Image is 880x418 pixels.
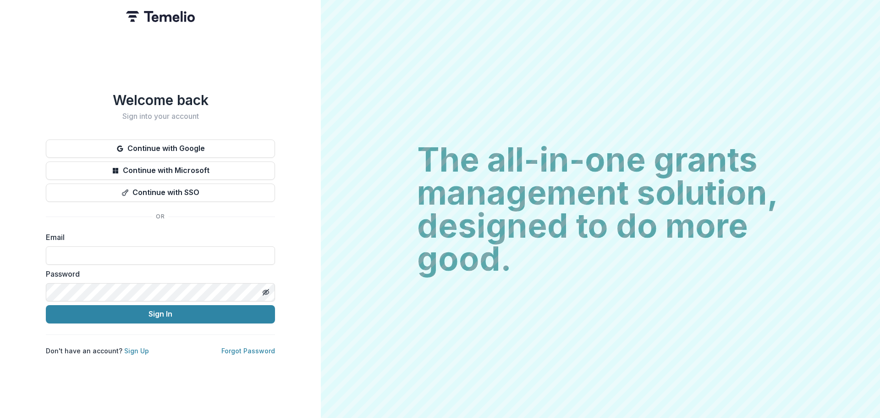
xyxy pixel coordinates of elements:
button: Toggle password visibility [258,285,273,300]
button: Continue with SSO [46,184,275,202]
h2: Sign into your account [46,112,275,121]
a: Forgot Password [221,347,275,355]
label: Email [46,232,269,243]
p: Don't have an account? [46,346,149,356]
button: Continue with Google [46,139,275,158]
img: Temelio [126,11,195,22]
h1: Welcome back [46,92,275,108]
label: Password [46,268,269,279]
button: Sign In [46,305,275,323]
a: Sign Up [124,347,149,355]
button: Continue with Microsoft [46,162,275,180]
